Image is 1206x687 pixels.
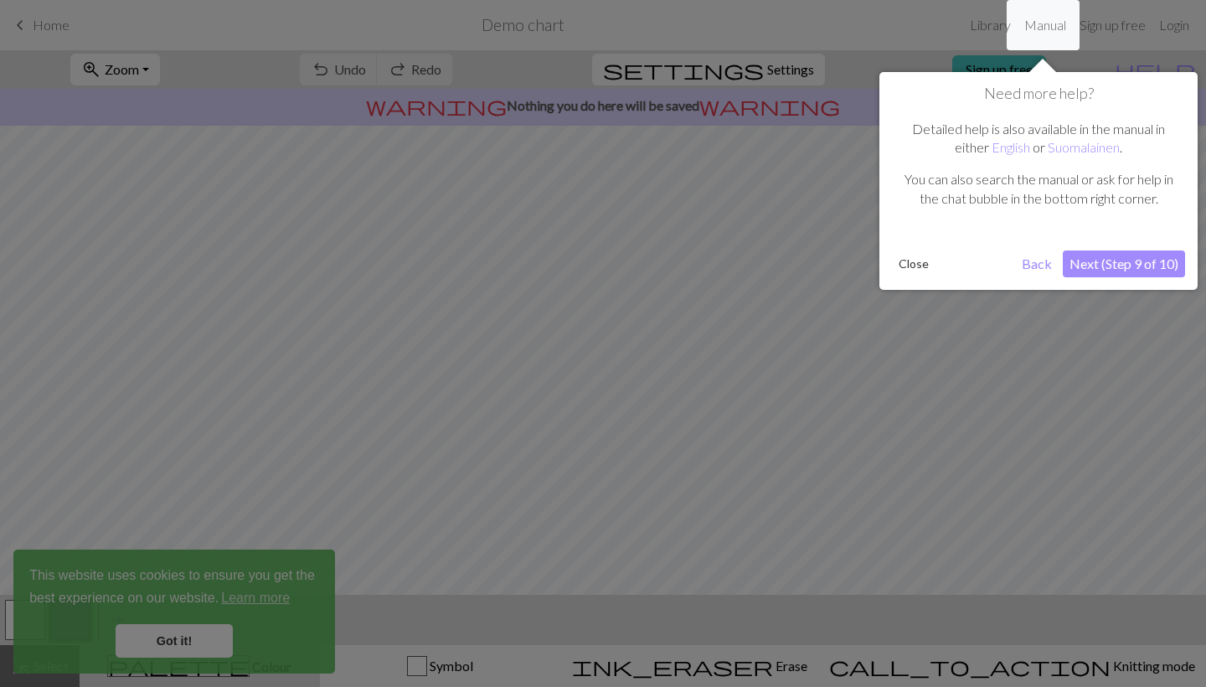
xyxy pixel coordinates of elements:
[892,251,935,276] button: Close
[1048,139,1120,155] a: Suomalainen
[879,72,1198,290] div: Need more help?
[992,139,1030,155] a: English
[1063,251,1185,277] button: Next (Step 9 of 10)
[892,85,1185,103] h1: Need more help?
[900,120,1177,158] p: Detailed help is also available in the manual in either or .
[900,170,1177,208] p: You can also search the manual or ask for help in the chat bubble in the bottom right corner.
[1015,251,1059,277] button: Back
